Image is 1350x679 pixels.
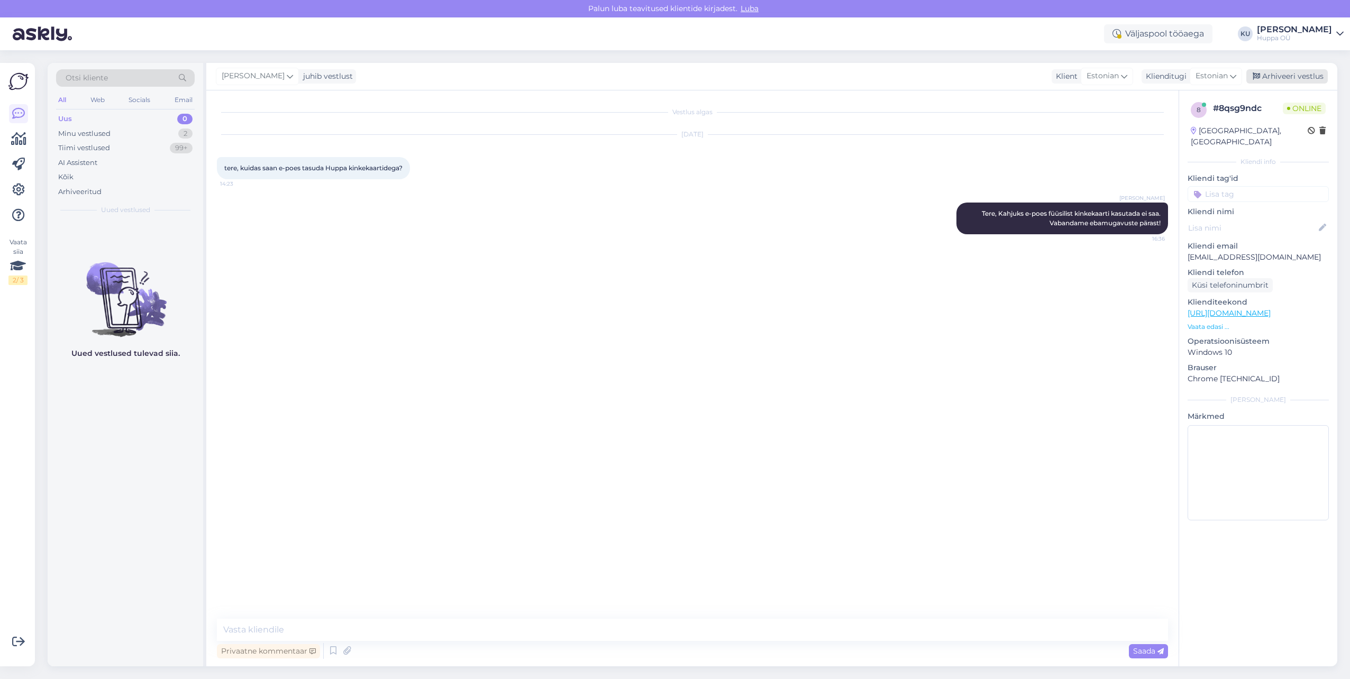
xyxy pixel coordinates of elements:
div: Väljaspool tööaega [1104,24,1212,43]
p: Märkmed [1188,411,1329,422]
div: [GEOGRAPHIC_DATA], [GEOGRAPHIC_DATA] [1191,125,1308,148]
div: Arhiveeritud [58,187,102,197]
span: Estonian [1196,70,1228,82]
div: Web [88,93,107,107]
div: [DATE] [217,130,1168,139]
div: # 8qsg9ndc [1213,102,1283,115]
p: Operatsioonisüsteem [1188,336,1329,347]
div: AI Assistent [58,158,97,168]
img: No chats [48,243,203,338]
p: [EMAIL_ADDRESS][DOMAIN_NAME] [1188,252,1329,263]
a: [PERSON_NAME]Huppa OÜ [1257,25,1344,42]
p: Brauser [1188,362,1329,373]
span: 16:36 [1125,235,1165,243]
div: Uus [58,114,72,124]
span: Saada [1133,646,1164,656]
div: KU [1238,26,1253,41]
span: Otsi kliente [66,72,108,84]
div: 0 [177,114,193,124]
p: Kliendi email [1188,241,1329,252]
div: Küsi telefoninumbrit [1188,278,1273,292]
div: Huppa OÜ [1257,34,1332,42]
div: Arhiveeri vestlus [1246,69,1328,84]
p: Kliendi tag'id [1188,173,1329,184]
div: 2 / 3 [8,276,28,285]
span: tere, kuidas saan e-poes tasuda Huppa kinkekaartidega? [224,164,403,172]
div: Email [172,93,195,107]
p: Uued vestlused tulevad siia. [71,348,180,359]
span: 8 [1197,106,1201,114]
p: Chrome [TECHNICAL_ID] [1188,373,1329,384]
div: All [56,93,68,107]
p: Windows 10 [1188,347,1329,358]
div: juhib vestlust [299,71,353,82]
div: Klient [1052,71,1078,82]
div: Kõik [58,172,74,182]
span: [PERSON_NAME] [1119,194,1165,202]
span: Tere, Kahjuks e-poes füüsilist kinkekaarti kasutada ei saa. Vabandame ebamugavuste pärast! [982,209,1162,227]
span: 14:23 [220,180,260,188]
div: Privaatne kommentaar [217,644,320,658]
span: Estonian [1087,70,1119,82]
a: [URL][DOMAIN_NAME] [1188,308,1271,318]
div: 99+ [170,143,193,153]
div: 2 [178,129,193,139]
input: Lisa tag [1188,186,1329,202]
p: Kliendi nimi [1188,206,1329,217]
span: [PERSON_NAME] [222,70,285,82]
div: Klienditugi [1142,71,1187,82]
div: Kliendi info [1188,157,1329,167]
span: Online [1283,103,1326,114]
div: Minu vestlused [58,129,111,139]
div: Vaata siia [8,237,28,285]
input: Lisa nimi [1188,222,1317,234]
div: Vestlus algas [217,107,1168,117]
div: [PERSON_NAME] [1188,395,1329,405]
span: Uued vestlused [101,205,150,215]
span: Luba [737,4,762,13]
div: [PERSON_NAME] [1257,25,1332,34]
p: Vaata edasi ... [1188,322,1329,332]
div: Tiimi vestlused [58,143,110,153]
p: Kliendi telefon [1188,267,1329,278]
div: Socials [126,93,152,107]
p: Klienditeekond [1188,297,1329,308]
img: Askly Logo [8,71,29,91]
